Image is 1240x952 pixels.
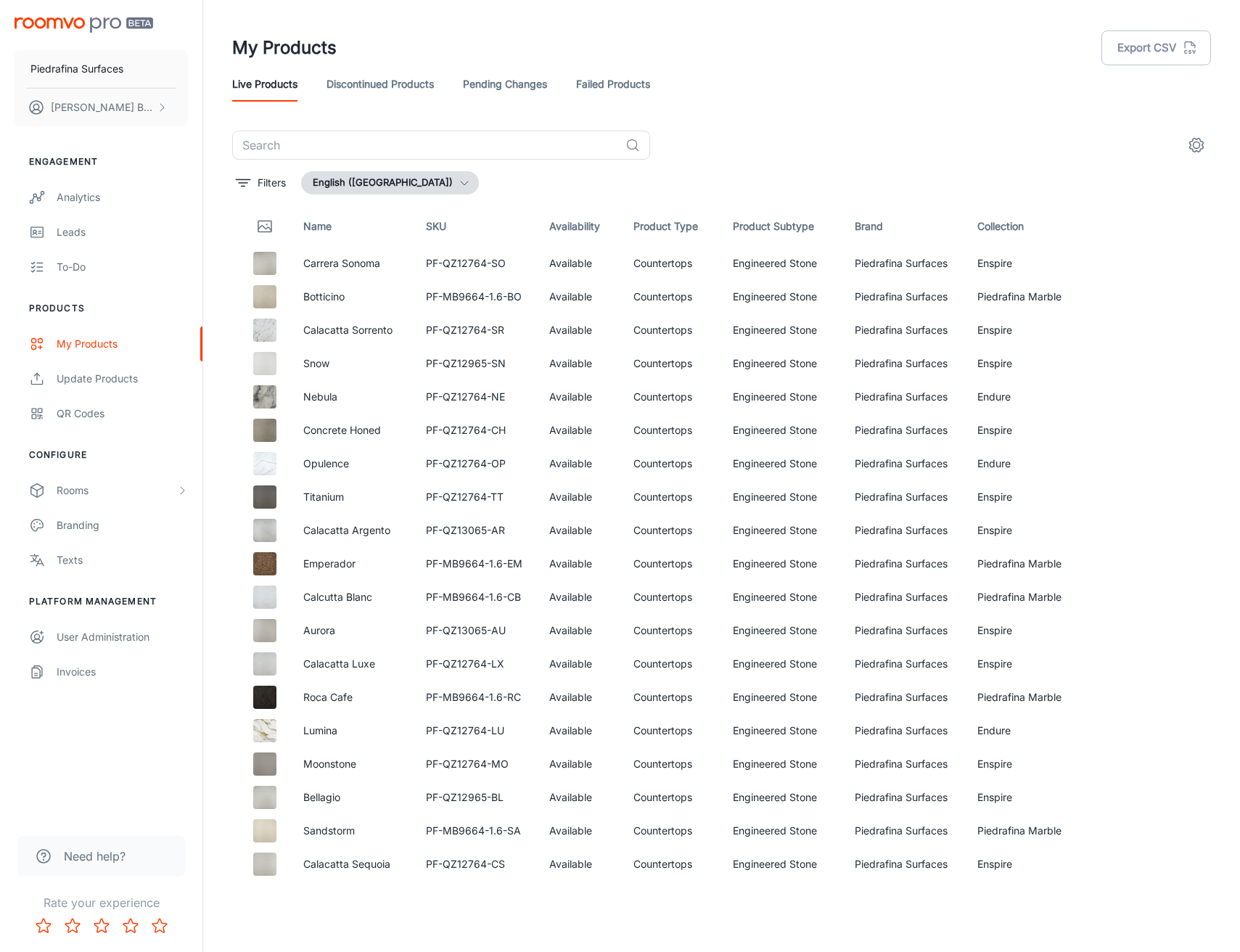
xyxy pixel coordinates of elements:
[29,911,58,940] button: Rate 1 star
[303,457,349,469] a: Opulence
[1101,30,1211,65] button: Export CSV
[538,714,622,747] td: Available
[843,280,966,313] td: Piedrafina Surfaces
[414,814,538,848] td: PF-MB9664-1.6-SA
[414,313,538,347] td: PF-QZ12764-SR
[622,881,721,914] td: Countertops
[843,647,966,681] td: Piedrafina Surfaces
[721,614,843,647] td: Engineered Stone
[1182,131,1211,160] button: settings
[303,557,356,570] a: Emperador
[538,380,622,414] td: Available
[721,881,843,914] td: Engineered Stone
[843,614,966,647] td: Piedrafina Surfaces
[966,580,1088,614] td: Piedrafina Marble
[721,848,843,881] td: Engineered Stone
[538,614,622,647] td: Available
[414,206,538,247] th: SKU
[538,547,622,580] td: Available
[622,313,721,347] td: Countertops
[414,347,538,380] td: PF-QZ12965-SN
[843,848,966,881] td: Piedrafina Surfaces
[116,911,145,940] button: Rate 4 star
[303,390,337,403] a: Nebula
[622,347,721,380] td: Countertops
[538,580,622,614] td: Available
[538,681,622,714] td: Available
[843,447,966,480] td: Piedrafina Surfaces
[57,483,176,498] div: Rooms
[966,447,1088,480] td: Endure
[538,347,622,380] td: Available
[414,280,538,313] td: PF-MB9664-1.6-BO
[414,881,538,914] td: PF-MB9664-1.6-CE
[414,380,538,414] td: PF-QZ12764-NE
[414,447,538,480] td: PF-QZ12764-OP
[622,414,721,447] td: Countertops
[414,747,538,781] td: PF-QZ12764-MO
[327,67,434,102] a: Discontinued Products
[538,881,622,914] td: Available
[576,67,650,102] a: Failed Products
[303,824,355,837] a: Sandstorm
[721,781,843,814] td: Engineered Stone
[843,714,966,747] td: Piedrafina Surfaces
[414,514,538,547] td: PF-QZ13065-AR
[721,380,843,414] td: Engineered Stone
[622,647,721,681] td: Countertops
[414,614,538,647] td: PF-QZ13065-AU
[292,206,415,247] th: Name
[64,848,126,865] span: Need help?
[538,514,622,547] td: Available
[87,911,116,940] button: Rate 3 star
[538,247,622,280] td: Available
[256,218,274,235] svg: Thumbnail
[721,547,843,580] td: Engineered Stone
[57,552,188,568] div: Texts
[414,414,538,447] td: PF-QZ12764-CH
[57,224,188,240] div: Leads
[622,447,721,480] td: Countertops
[303,491,344,503] a: Titanium
[721,313,843,347] td: Engineered Stone
[966,247,1088,280] td: Enspire
[258,175,286,191] p: Filters
[843,547,966,580] td: Piedrafina Surfaces
[966,480,1088,514] td: Enspire
[843,580,966,614] td: Piedrafina Surfaces
[303,591,372,603] a: Calcutta Blanc
[721,247,843,280] td: Engineered Stone
[538,848,622,881] td: Available
[57,406,188,422] div: QR Codes
[303,290,345,303] a: Botticino
[303,758,356,770] a: Moonstone
[966,747,1088,781] td: Enspire
[966,647,1088,681] td: Enspire
[622,714,721,747] td: Countertops
[622,814,721,848] td: Countertops
[721,280,843,313] td: Engineered Stone
[414,547,538,580] td: PF-MB9664-1.6-EM
[232,35,337,61] h1: My Products
[58,911,87,940] button: Rate 2 star
[843,313,966,347] td: Piedrafina Surfaces
[303,691,353,703] a: Roca Cafe
[622,206,721,247] th: Product Type
[414,714,538,747] td: PF-QZ12764-LU
[538,480,622,514] td: Available
[303,424,381,436] a: Concrete Honed
[57,664,188,680] div: Invoices
[303,624,335,636] a: Aurora
[843,747,966,781] td: Piedrafina Surfaces
[843,681,966,714] td: Piedrafina Surfaces
[303,257,380,269] a: Carrera Sonoma
[843,480,966,514] td: Piedrafina Surfaces
[538,781,622,814] td: Available
[414,247,538,280] td: PF-QZ12764-SO
[622,848,721,881] td: Countertops
[15,17,153,33] img: Roomvo PRO Beta
[966,781,1088,814] td: Enspire
[622,280,721,313] td: Countertops
[721,814,843,848] td: Engineered Stone
[843,514,966,547] td: Piedrafina Surfaces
